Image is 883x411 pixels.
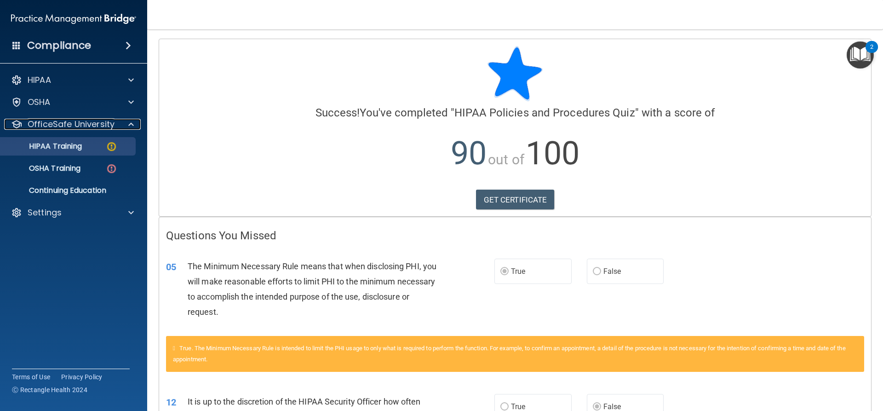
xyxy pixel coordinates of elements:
img: danger-circle.6113f641.png [106,163,117,174]
input: True [500,268,509,275]
a: Settings [11,207,134,218]
a: OfficeSafe University [11,119,134,130]
span: False [603,402,621,411]
div: 2 [870,47,873,59]
span: True [511,267,525,276]
input: False [593,404,601,411]
span: out of [488,151,524,168]
h4: Questions You Missed [166,230,864,242]
img: PMB logo [11,10,136,28]
p: Continuing Education [6,186,132,195]
p: OSHA [28,97,51,108]
span: True [511,402,525,411]
a: OSHA [11,97,134,108]
span: 05 [166,261,176,272]
a: GET CERTIFICATE [476,190,555,210]
span: HIPAA Policies and Procedures Quiz [454,106,635,119]
a: HIPAA [11,75,134,86]
span: Success! [315,106,360,119]
a: Terms of Use [12,372,50,382]
img: warning-circle.0cc9ac19.png [106,141,117,152]
h4: You've completed " " with a score of [166,107,864,119]
button: Open Resource Center, 2 new notifications [847,41,874,69]
iframe: Drift Widget Chat Controller [837,347,872,382]
span: 90 [451,134,487,172]
span: 100 [526,134,579,172]
img: blue-star-rounded.9d042014.png [487,46,543,101]
input: False [593,268,601,275]
p: OSHA Training [6,164,80,173]
p: OfficeSafe University [28,119,115,130]
span: Ⓒ Rectangle Health 2024 [12,385,87,394]
input: True [500,404,509,411]
p: HIPAA Training [6,142,82,151]
p: HIPAA [28,75,51,86]
h4: Compliance [27,39,91,52]
a: Privacy Policy [61,372,103,382]
span: The Minimum Necessary Rule means that when disclosing PHI, you will make reasonable efforts to li... [188,261,436,317]
span: False [603,267,621,276]
span: 12 [166,397,176,408]
span: True. The Minimum Necessary Rule is intended to limit the PHI usage to only what is required to p... [173,345,846,363]
p: Settings [28,207,62,218]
